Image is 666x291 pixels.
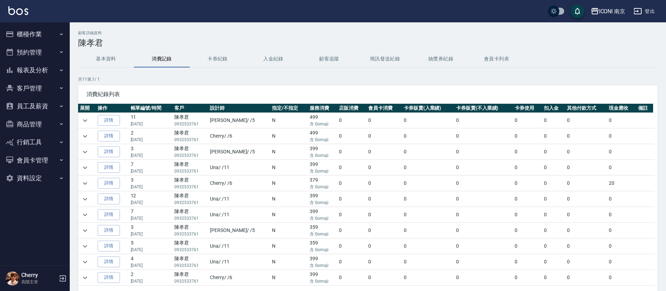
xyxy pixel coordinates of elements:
td: 陳孝君 [173,176,208,191]
th: 帳單編號/時間 [129,104,173,113]
td: 0 [513,160,542,175]
p: [DATE] [131,152,171,159]
button: 簡訊發送紀錄 [357,51,413,67]
td: 359 [308,239,337,254]
td: 0 [607,113,636,128]
td: [PERSON_NAME] / /5 [208,113,270,128]
td: 499 [308,129,337,144]
button: expand row [80,162,90,173]
td: [PERSON_NAME] / /5 [208,223,270,238]
td: 0 [337,207,366,223]
a: 詳情 [98,241,120,252]
td: 0 [565,113,607,128]
p: 0932533761 [174,152,206,159]
td: Una / /11 [208,160,270,175]
td: 0 [607,239,636,254]
p: 0932533761 [174,137,206,143]
th: 設計師 [208,104,270,113]
td: N [270,113,308,128]
a: 詳情 [98,209,120,220]
button: 報表及分析 [3,61,67,79]
p: 0932533761 [174,231,206,237]
p: 含 Gomaji [310,184,335,190]
td: 0 [454,113,513,128]
td: 3 [129,176,173,191]
button: 櫃檯作業 [3,25,67,43]
td: 陳孝君 [173,239,208,254]
td: 0 [402,270,454,285]
button: 商品管理 [3,115,67,133]
p: 含 Gomaji [310,137,335,143]
td: 0 [454,191,513,207]
p: [DATE] [131,184,171,190]
td: 0 [565,191,607,207]
td: N [270,270,308,285]
td: 0 [607,144,636,160]
button: 抽獎券紀錄 [413,51,469,67]
td: 0 [366,270,402,285]
td: 0 [337,129,366,144]
td: N [270,129,308,144]
td: 0 [513,223,542,238]
td: 0 [366,207,402,223]
td: 0 [513,239,542,254]
td: Una / /11 [208,254,270,270]
td: 0 [542,191,565,207]
button: expand row [80,241,90,252]
p: 0932533761 [174,262,206,269]
td: 0 [542,239,565,254]
img: Person [6,271,20,285]
th: 扣入金 [542,104,565,113]
p: 含 Gomaji [310,262,335,269]
td: Cherry / /6 [208,270,270,285]
td: 陳孝君 [173,113,208,128]
button: 基本資料 [78,51,134,67]
p: 0932533761 [174,121,206,127]
button: 入金紀錄 [245,51,301,67]
p: 含 Gomaji [310,231,335,237]
button: expand row [80,210,90,220]
p: 0932533761 [174,215,206,221]
button: expand row [80,272,90,283]
td: 0 [513,191,542,207]
button: 資料設定 [3,169,67,187]
td: 0 [542,144,565,160]
button: 員工及薪資 [3,97,67,115]
th: 其他付款方式 [565,104,607,113]
p: [DATE] [131,168,171,174]
td: 7 [129,160,173,175]
td: 0 [337,176,366,191]
td: 0 [454,160,513,175]
td: 0 [542,129,565,144]
p: [DATE] [131,247,171,253]
td: 0 [366,129,402,144]
p: 含 Gomaji [310,215,335,221]
td: 0 [607,223,636,238]
p: [DATE] [131,278,171,284]
button: expand row [80,194,90,204]
img: Logo [8,6,28,15]
td: N [270,176,308,191]
h2: 顧客詳細資料 [78,31,658,35]
td: 3 [129,144,173,160]
p: 0932533761 [174,168,206,174]
td: 陳孝君 [173,254,208,270]
p: 含 Gomaji [310,152,335,159]
td: [PERSON_NAME] / /5 [208,144,270,160]
td: 0 [565,207,607,223]
td: 0 [402,207,454,223]
td: 5 [129,239,173,254]
td: 0 [565,239,607,254]
td: 0 [337,239,366,254]
td: 359 [308,223,337,238]
h5: Cherry [21,272,57,279]
td: 399 [308,207,337,223]
td: 0 [337,191,366,207]
button: expand row [80,225,90,236]
td: 0 [542,207,565,223]
p: [DATE] [131,199,171,206]
th: 展開 [78,104,96,113]
th: 服務消費 [308,104,337,113]
th: 備註 [636,104,653,113]
td: 0 [513,176,542,191]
